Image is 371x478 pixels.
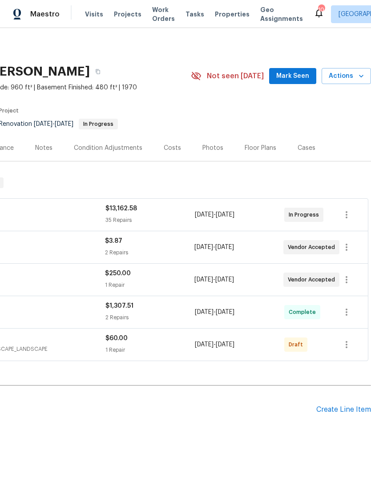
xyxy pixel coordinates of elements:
span: $250.00 [105,270,131,277]
div: Floor Plans [245,144,276,153]
div: Notes [35,144,52,153]
span: [DATE] [55,121,73,127]
div: 2 Repairs [105,313,195,322]
span: Mark Seen [276,71,309,82]
span: [DATE] [194,244,213,250]
span: - [194,243,234,252]
span: Vendor Accepted [288,275,339,284]
div: Cases [298,144,315,153]
div: 35 Repairs [105,216,195,225]
span: - [195,308,234,317]
span: - [194,275,234,284]
div: 10 [318,5,324,14]
span: [DATE] [216,309,234,315]
div: Photos [202,144,223,153]
span: $60.00 [105,335,128,341]
span: - [195,340,234,349]
span: Tasks [185,11,204,17]
span: $13,162.58 [105,205,137,212]
button: Copy Address [90,64,106,80]
span: Vendor Accepted [288,243,339,252]
span: Work Orders [152,5,175,23]
span: Properties [215,10,250,19]
span: Visits [85,10,103,19]
span: Actions [329,71,364,82]
span: [DATE] [195,341,214,348]
span: [DATE] [194,277,213,283]
span: Projects [114,10,141,19]
span: Not seen [DATE] [207,72,264,80]
span: $3.87 [105,238,122,244]
span: Geo Assignments [260,5,303,23]
span: [DATE] [216,341,234,348]
button: Actions [322,68,371,84]
span: - [34,121,73,127]
span: Draft [289,340,306,349]
span: [DATE] [215,244,234,250]
span: Maestro [30,10,60,19]
span: [DATE] [195,309,214,315]
span: [DATE] [34,121,52,127]
div: Create Line Item [316,406,371,414]
span: In Progress [289,210,323,219]
span: - [195,210,234,219]
div: 2 Repairs [105,248,194,257]
div: Costs [164,144,181,153]
span: [DATE] [215,277,234,283]
div: 1 Repair [105,345,195,354]
button: Mark Seen [269,68,316,84]
div: 1 Repair [105,281,194,289]
span: Complete [289,308,319,317]
div: Condition Adjustments [74,144,142,153]
span: In Progress [80,121,117,127]
span: $1,307.51 [105,303,133,309]
span: [DATE] [195,212,214,218]
span: [DATE] [216,212,234,218]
